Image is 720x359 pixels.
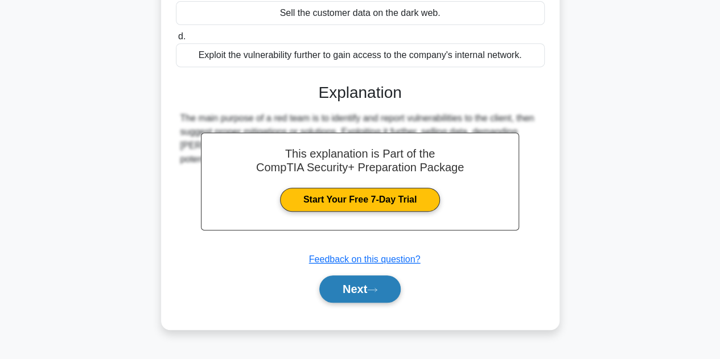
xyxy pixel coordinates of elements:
div: The main purpose of a red team is to identify and report vulnerabilities to the client, then sugg... [180,112,540,166]
a: Feedback on this question? [309,254,421,264]
button: Next [319,275,401,303]
div: Exploit the vulnerability further to gain access to the company's internal network. [176,43,545,67]
div: Sell the customer data on the dark web. [176,1,545,25]
h3: Explanation [183,83,538,102]
a: Start Your Free 7-Day Trial [280,188,440,212]
span: d. [178,31,186,41]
